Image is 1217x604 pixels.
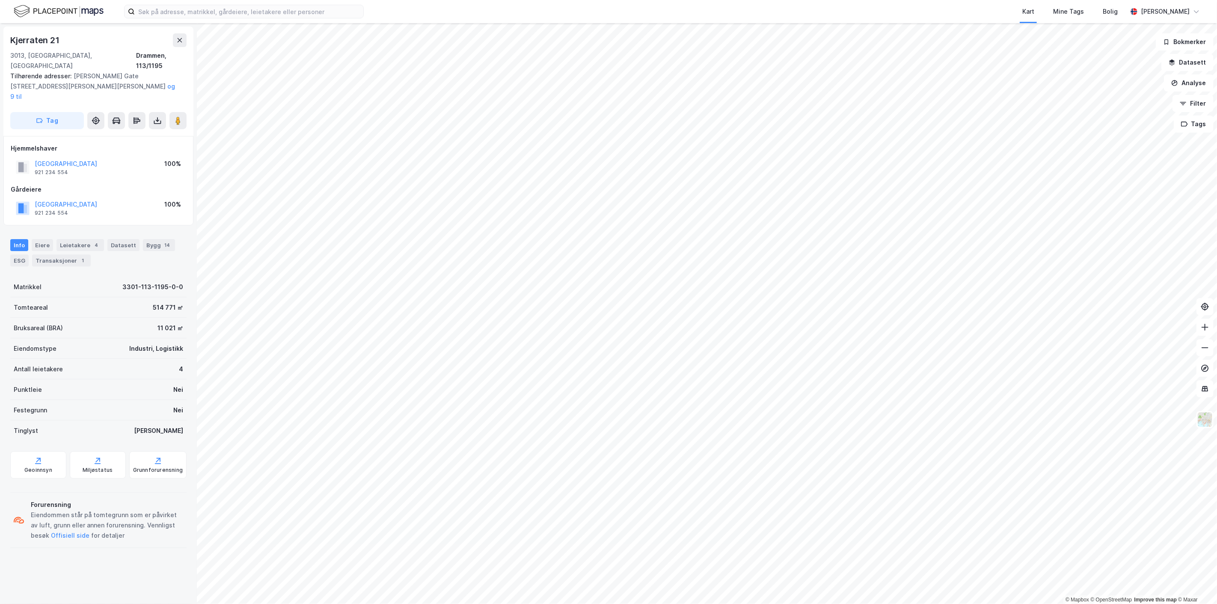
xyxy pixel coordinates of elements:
div: Festegrunn [14,405,47,415]
div: 11 021 ㎡ [157,323,183,333]
img: Z [1197,412,1213,428]
div: Leietakere [56,239,104,251]
div: 514 771 ㎡ [153,302,183,313]
div: Industri, Logistikk [129,343,183,354]
div: ESG [10,255,29,266]
div: 100% [164,159,181,169]
button: Bokmerker [1156,33,1214,50]
div: [PERSON_NAME] [1141,6,1190,17]
div: Hjemmelshaver [11,143,186,154]
div: Miljøstatus [83,467,113,474]
a: Improve this map [1134,597,1177,603]
div: Gårdeiere [11,184,186,195]
div: Drammen, 113/1195 [137,50,187,71]
button: Analyse [1164,74,1214,92]
div: Grunnforurensning [133,467,183,474]
a: Mapbox [1066,597,1089,603]
div: 3013, [GEOGRAPHIC_DATA], [GEOGRAPHIC_DATA] [10,50,137,71]
div: Mine Tags [1053,6,1084,17]
button: Tags [1174,115,1214,133]
div: Nei [173,405,183,415]
div: Bygg [143,239,175,251]
button: Datasett [1161,54,1214,71]
div: [PERSON_NAME] Gate [STREET_ADDRESS][PERSON_NAME][PERSON_NAME] [10,71,180,102]
div: 100% [164,199,181,210]
a: OpenStreetMap [1091,597,1132,603]
div: Nei [173,385,183,395]
div: 1 [79,256,87,265]
div: Forurensning [31,500,183,510]
div: Punktleie [14,385,42,395]
div: [PERSON_NAME] [134,426,183,436]
div: Transaksjoner [32,255,91,266]
div: 4 [179,364,183,374]
div: Tinglyst [14,426,38,436]
div: Geoinnsyn [24,467,52,474]
div: 4 [92,241,101,249]
div: 14 [163,241,172,249]
div: Eiendomstype [14,343,56,354]
div: Kontrollprogram for chat [1174,563,1217,604]
img: logo.f888ab2527a4732fd821a326f86c7f29.svg [14,4,104,19]
div: Matrikkel [14,282,42,292]
div: Bruksareal (BRA) [14,323,63,333]
div: Kjerraten 21 [10,33,61,47]
div: Eiendommen står på tomtegrunn som er påvirket av luft, grunn eller annen forurensning. Vennligst ... [31,510,183,541]
div: 921 234 554 [35,169,68,176]
span: Tilhørende adresser: [10,72,74,80]
div: Bolig [1103,6,1118,17]
div: Antall leietakere [14,364,63,374]
div: Tomteareal [14,302,48,313]
iframe: Chat Widget [1174,563,1217,604]
div: Eiere [32,239,53,251]
div: 921 234 554 [35,210,68,216]
div: Info [10,239,28,251]
div: Datasett [107,239,140,251]
input: Søk på adresse, matrikkel, gårdeiere, leietakere eller personer [135,5,363,18]
button: Tag [10,112,84,129]
div: 3301-113-1195-0-0 [122,282,183,292]
button: Filter [1172,95,1214,112]
div: Kart [1022,6,1034,17]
